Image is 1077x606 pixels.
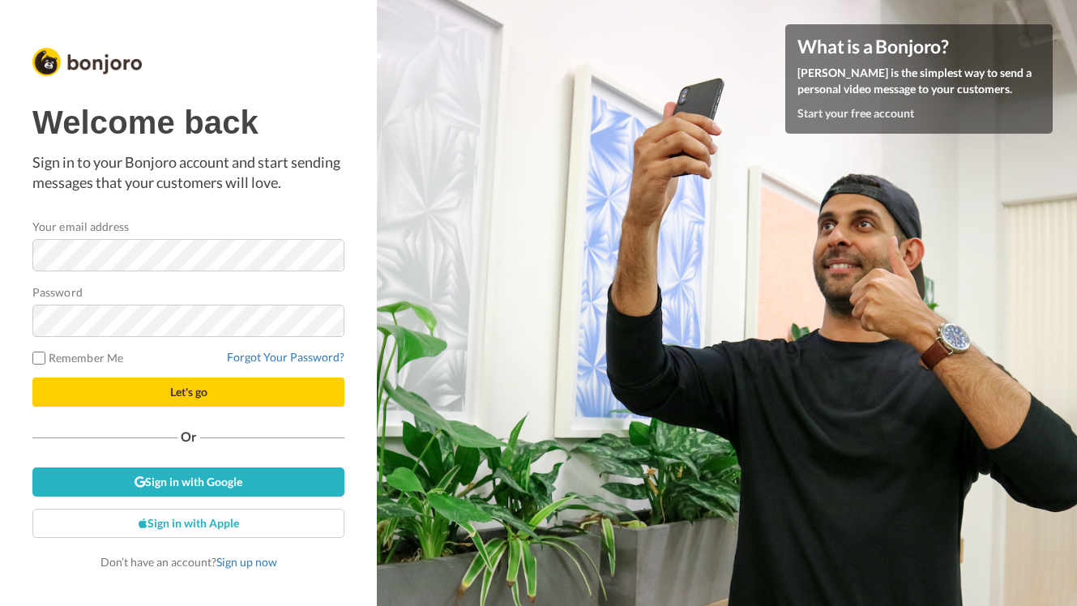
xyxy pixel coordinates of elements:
input: Remember Me [32,352,45,365]
span: Let's go [170,385,207,399]
span: Or [177,431,200,442]
h4: What is a Bonjoro? [797,36,1041,57]
button: Let's go [32,378,344,407]
p: [PERSON_NAME] is the simplest way to send a personal video message to your customers. [797,65,1041,97]
label: Password [32,284,83,301]
h1: Welcome back [32,105,344,140]
a: Forgot Your Password? [227,350,344,364]
label: Remember Me [32,349,123,366]
p: Sign in to your Bonjoro account and start sending messages that your customers will love. [32,152,344,194]
label: Your email address [32,218,129,235]
a: Sign in with Google [32,467,344,497]
a: Sign in with Apple [32,509,344,538]
a: Sign up now [216,555,277,569]
a: Start your free account [797,106,914,120]
span: Don’t have an account? [100,555,277,569]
